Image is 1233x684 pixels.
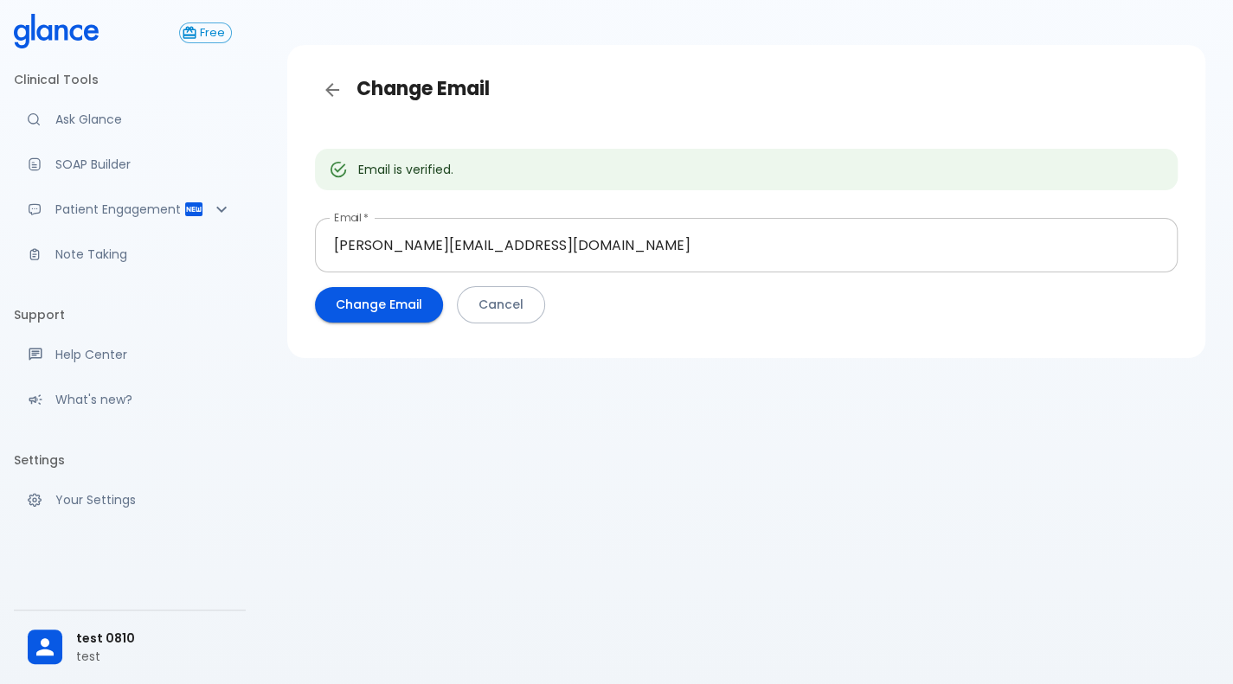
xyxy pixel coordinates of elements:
button: Change Email [315,287,443,323]
label: Email [334,210,369,225]
button: Free [179,22,232,43]
button: Cancel [457,286,545,323]
a: Get help from our support team [14,336,246,374]
a: Click to view or change your subscription [179,22,246,43]
div: Patient Reports & Referrals [14,190,246,228]
span: Free [194,27,231,40]
a: Manage your settings [14,481,246,519]
p: Patient Engagement [55,201,183,218]
div: test 0810test [14,617,246,677]
li: Settings [14,439,246,481]
p: Your Settings [55,491,232,508]
div: Email is verified. [358,154,453,185]
li: Clinical Tools [14,59,246,100]
span: test 0810 [76,630,232,648]
p: test [76,648,232,665]
p: SOAP Builder [55,156,232,173]
p: Note Taking [55,246,232,263]
a: Docugen: Compose a clinical documentation in seconds [14,145,246,183]
a: Advanced note-taking [14,235,246,273]
p: Ask Glance [55,111,232,128]
li: Support [14,294,246,336]
p: Help Center [55,346,232,363]
h3: Change Email [315,73,1178,107]
div: Recent updates and feature releases [14,380,246,419]
a: Moramiz: Find ICD10AM codes instantly [14,100,246,138]
a: Back [315,73,350,107]
p: What's new? [55,391,232,408]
